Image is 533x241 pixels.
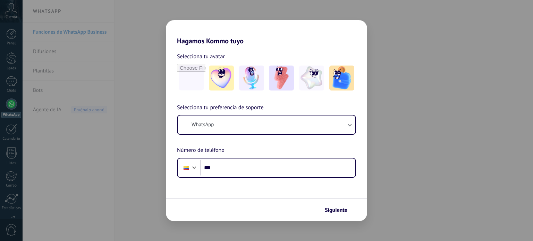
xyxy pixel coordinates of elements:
[166,20,367,45] h2: Hagamos Kommo tuyo
[269,66,294,91] img: -3.jpeg
[180,161,193,175] div: Colombia: + 57
[178,115,355,134] button: WhatsApp
[177,146,225,155] span: Número de teléfono
[299,66,324,91] img: -4.jpeg
[325,208,347,213] span: Siguiente
[322,204,357,216] button: Siguiente
[329,66,354,91] img: -5.jpeg
[177,103,264,112] span: Selecciona tu preferencia de soporte
[177,52,225,61] span: Selecciona tu avatar
[239,66,264,91] img: -2.jpeg
[209,66,234,91] img: -1.jpeg
[192,121,214,128] span: WhatsApp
